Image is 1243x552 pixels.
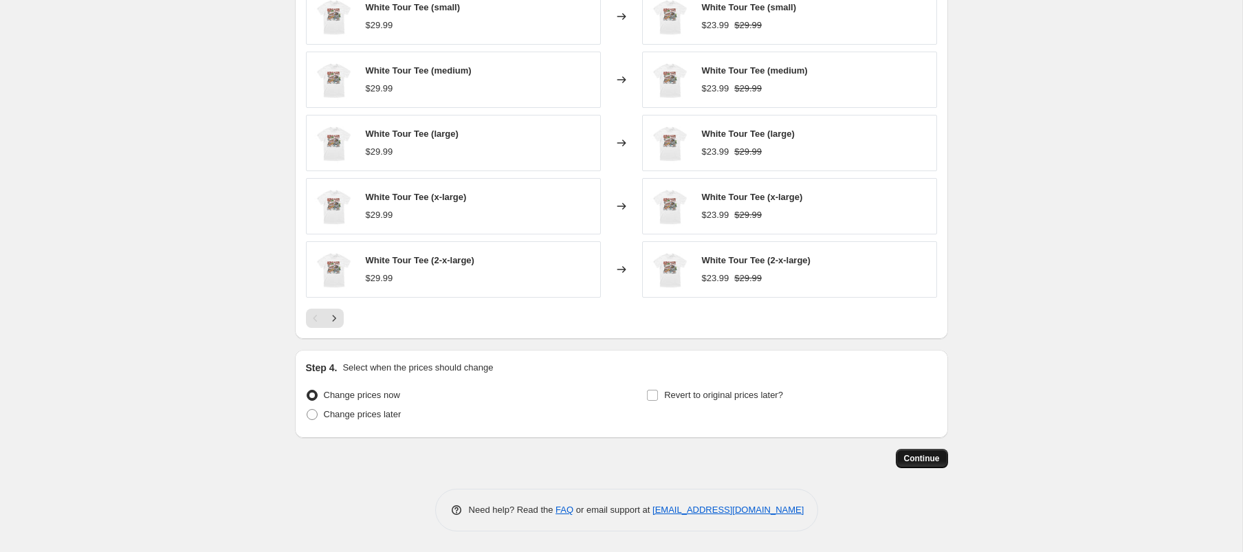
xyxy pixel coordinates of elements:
[324,309,344,328] button: Next
[896,449,948,468] button: Continue
[366,82,393,96] div: $29.99
[904,453,940,464] span: Continue
[366,192,467,202] span: White Tour Tee (x-large)
[324,390,400,400] span: Change prices now
[313,186,355,227] img: OANA-WhiteTourTee-Front_80x.jpg
[469,505,556,515] span: Need help? Read the
[650,186,691,227] img: OANA-WhiteTourTee-Front_80x.jpg
[734,272,762,285] strike: $29.99
[366,272,393,285] div: $29.99
[734,145,762,159] strike: $29.99
[366,2,460,12] span: White Tour Tee (small)
[702,272,729,285] div: $23.99
[313,59,355,100] img: OANA-WhiteTourTee-Front_80x.jpg
[366,145,393,159] div: $29.99
[650,122,691,164] img: OANA-WhiteTourTee-Front_80x.jpg
[664,390,783,400] span: Revert to original prices later?
[702,19,729,32] div: $23.99
[734,82,762,96] strike: $29.99
[702,145,729,159] div: $23.99
[366,65,472,76] span: White Tour Tee (medium)
[366,255,474,265] span: White Tour Tee (2-x-large)
[650,249,691,290] img: OANA-WhiteTourTee-Front_80x.jpg
[702,255,811,265] span: White Tour Tee (2-x-large)
[702,65,808,76] span: White Tour Tee (medium)
[366,19,393,32] div: $29.99
[734,19,762,32] strike: $29.99
[324,409,401,419] span: Change prices later
[555,505,573,515] a: FAQ
[702,192,803,202] span: White Tour Tee (x-large)
[573,505,652,515] span: or email support at
[702,2,796,12] span: White Tour Tee (small)
[342,361,493,375] p: Select when the prices should change
[734,208,762,222] strike: $29.99
[652,505,804,515] a: [EMAIL_ADDRESS][DOMAIN_NAME]
[306,309,344,328] nav: Pagination
[306,361,338,375] h2: Step 4.
[366,129,459,139] span: White Tour Tee (large)
[313,122,355,164] img: OANA-WhiteTourTee-Front_80x.jpg
[702,208,729,222] div: $23.99
[313,249,355,290] img: OANA-WhiteTourTee-Front_80x.jpg
[366,208,393,222] div: $29.99
[702,129,795,139] span: White Tour Tee (large)
[650,59,691,100] img: OANA-WhiteTourTee-Front_80x.jpg
[702,82,729,96] div: $23.99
